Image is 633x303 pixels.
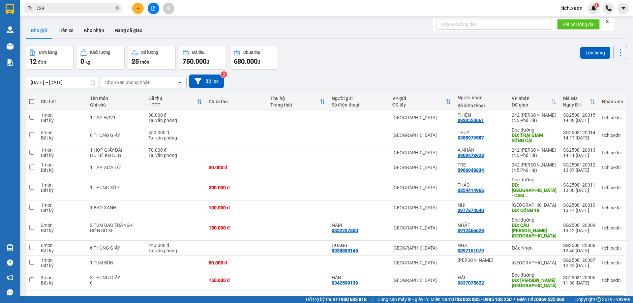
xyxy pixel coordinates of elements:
[90,245,142,251] div: 6 THÙNG GIẤY
[512,272,557,278] div: Dọc đường
[512,260,557,265] div: [GEOGRAPHIC_DATA]
[512,217,557,223] div: Dọc đường
[105,79,151,86] div: Chọn văn phòng nhận
[29,57,37,65] span: 12
[41,153,83,158] div: Bất kỳ
[563,280,595,286] div: 11:38 [DATE]
[90,275,142,280] div: 3 THÙNG GIẤY
[392,245,451,251] div: [GEOGRAPHIC_DATA]
[332,228,358,233] div: 0352237800
[7,289,13,295] span: message
[27,6,32,11] span: search
[512,112,557,123] div: 242 [PERSON_NAME] (N5 Phủ Hà)
[458,280,484,286] div: 0837075622
[209,185,264,190] div: 200.000 đ
[90,205,142,210] div: 1 BAO XANH
[7,244,14,251] img: warehouse-icon
[392,260,451,265] div: [GEOGRAPHIC_DATA]
[41,130,83,135] div: 6 món
[563,182,595,188] div: SG2508120011
[179,46,227,70] button: Đã thu750.000đ
[189,75,224,88] button: Bộ lọc
[41,223,83,228] div: 2 món
[90,223,142,233] div: 2 TÚM BAO TRẮNG+1 BIỂN SỐ XE
[594,3,599,8] sup: 1
[602,165,623,170] div: tich.xedn
[458,130,505,135] div: THÚY
[267,93,329,110] th: Toggle SortBy
[580,47,610,59] button: Lên hàng
[560,93,599,110] th: Toggle SortBy
[141,50,158,55] div: Số lượng
[38,59,46,65] span: đơn
[338,297,367,302] strong: 1900 633 818
[77,46,125,70] button: Khối lượng0kg
[79,22,109,38] button: Kho nhận
[148,118,202,123] div: Tại văn phòng
[166,6,171,11] span: aim
[26,77,98,88] input: Select a date range.
[512,127,557,133] div: Dọc đường
[332,280,358,286] div: 0342599139
[563,135,595,140] div: 14:17 [DATE]
[556,4,588,12] span: tich.xedn
[132,3,144,14] button: plus
[392,165,451,170] div: [GEOGRAPHIC_DATA]
[563,263,595,268] div: 12:42 [DATE]
[458,118,484,123] div: 0933550661
[562,21,594,28] span: Kết nối tổng đài
[209,165,264,170] div: 30.000 đ
[563,248,595,253] div: 12:46 [DATE]
[41,202,83,208] div: 1 món
[148,130,202,135] div: 350.000 đ
[508,93,560,110] th: Toggle SortBy
[563,153,595,158] div: 14:11 [DATE]
[602,260,623,265] div: tich.xedn
[209,99,264,104] div: Chưa thu
[192,50,204,55] div: Đã thu
[563,118,595,123] div: 14:39 [DATE]
[80,57,84,65] span: 0
[332,275,385,280] div: HÂN
[332,223,385,228] div: NAM
[392,225,451,230] div: [GEOGRAPHIC_DATA]
[458,162,505,167] div: TRE
[209,278,264,283] div: 150.000 đ
[392,102,446,107] div: ĐC lấy
[392,150,451,155] div: [GEOGRAPHIC_DATA]
[148,3,159,14] button: file-add
[148,112,202,118] div: 30.000 đ
[306,296,367,303] span: Hỗ trợ kỹ thuật:
[206,59,209,65] span: đ
[257,59,260,65] span: đ
[458,258,505,263] div: LÝ VY
[177,80,182,85] svg: open
[377,296,429,303] span: Cung cấp máy in - giấy in:
[132,57,139,65] span: 25
[148,243,202,248] div: 240.000 đ
[458,167,484,173] div: 0966048834
[620,5,626,11] span: caret-down
[52,22,79,38] button: Trên xe
[41,208,83,213] div: Bất kỳ
[209,225,264,230] div: 150.000 đ
[602,278,623,283] div: tich.xedn
[234,57,257,65] span: 680.000
[569,296,570,303] span: |
[7,26,14,33] img: warehouse-icon
[163,3,174,14] button: aim
[512,208,557,213] div: DĐ: CỔNG 18
[451,297,512,302] strong: 0708 023 035 - 0935 103 250
[270,102,320,107] div: Trạng thái
[7,59,14,66] img: solution-icon
[270,96,320,101] div: Thu hộ
[151,6,156,11] span: file-add
[596,297,601,302] span: copyright
[148,248,202,253] div: Tại văn phòng
[563,208,595,213] div: 13:14 [DATE]
[595,3,598,8] span: 1
[90,185,142,190] div: 1 THÙNG XỐP
[148,153,202,158] div: Tại văn phòng
[41,147,83,153] div: 1 món
[458,208,484,213] div: 0977874640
